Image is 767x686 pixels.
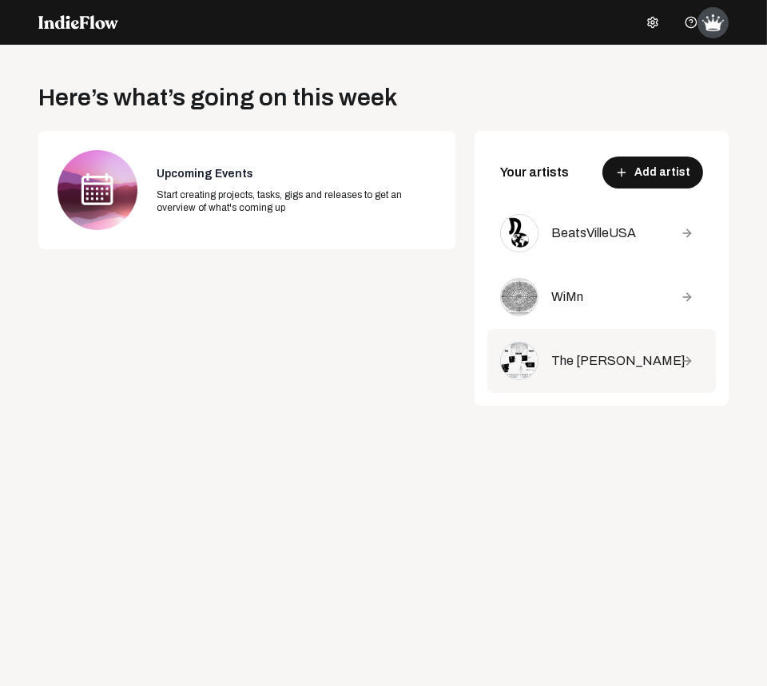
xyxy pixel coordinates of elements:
[157,188,436,214] div: Start creating projects, tasks, gigs and releases to get an overview of what's coming up
[551,224,658,243] div: BeatsVilleUSA
[38,83,397,112] div: Here’s what’s going on this week
[551,351,658,371] div: The [PERSON_NAME]
[501,279,538,315] img: 2021-03-09_17.35.58.jpg
[634,165,690,180] div: Add artist
[602,157,703,188] button: Add artist
[501,343,538,379] img: ab67616d0000b273572516dd2871327eec944745.jpeg
[58,150,137,230] img: coming-up-empty.png
[501,215,538,252] img: beatsvilleusa-world-logo-1024x1024.jpeg
[551,287,658,307] div: WiMn
[500,163,569,182] div: Your artists
[157,166,436,182] div: Upcoming Events
[702,12,724,34] img: crown.png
